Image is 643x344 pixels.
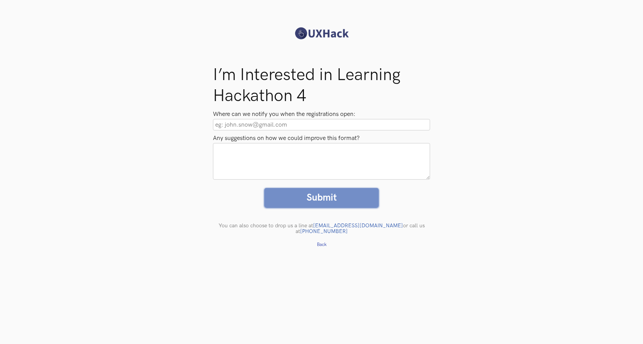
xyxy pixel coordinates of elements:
[213,119,430,130] input: Please fill this field
[213,64,430,106] h1: I’m Interested in Learning Hackathon 4
[213,110,430,119] label: Where can we notify you when the registrations open:
[264,188,379,207] input: Submit
[207,223,436,234] div: You can also choose to drop us a line at or call us at
[213,134,430,143] label: Any suggestions on how we could improve this format?
[293,27,350,40] img: UXHack Logo
[300,228,348,235] a: [PHONE_NUMBER]
[313,222,403,229] a: [EMAIL_ADDRESS][DOMAIN_NAME]
[317,242,326,248] a: Back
